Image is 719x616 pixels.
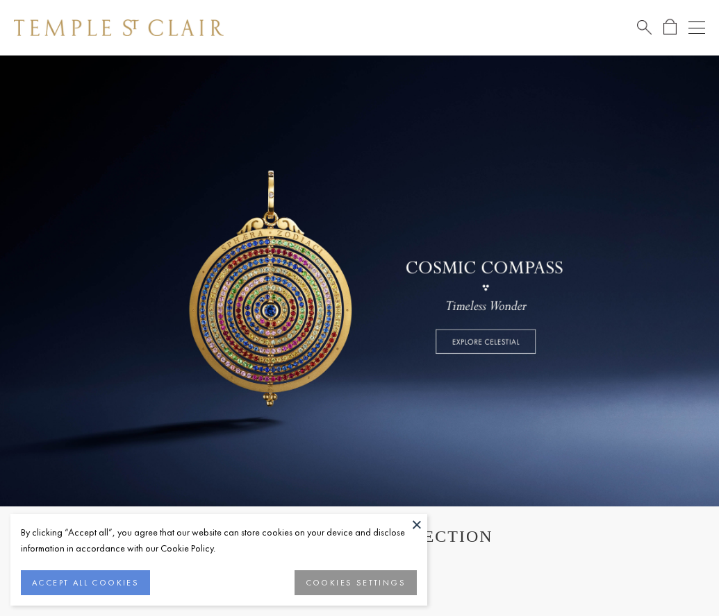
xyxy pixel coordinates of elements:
button: ACCEPT ALL COOKIES [21,570,150,595]
a: Search [637,19,652,36]
div: By clicking “Accept all”, you agree that our website can store cookies on your device and disclos... [21,524,417,556]
button: COOKIES SETTINGS [295,570,417,595]
button: Open navigation [688,19,705,36]
img: Temple St. Clair [14,19,224,36]
a: Open Shopping Bag [663,19,677,36]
